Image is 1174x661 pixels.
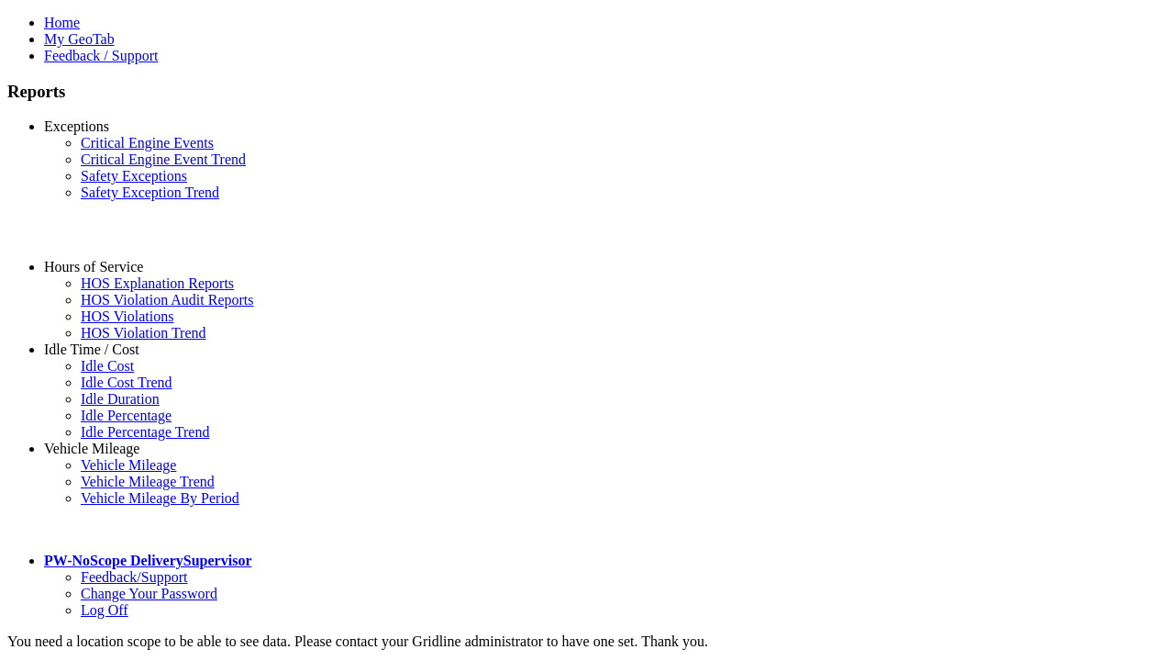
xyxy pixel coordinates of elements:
[81,168,187,184] a: Safety Exceptions
[81,569,187,585] a: Feedback/Support
[81,586,217,601] a: Change Your Password
[81,602,128,618] a: Log Off
[81,375,172,390] a: Idle Cost Trend
[44,48,158,63] a: Feedback / Support
[44,15,80,30] a: Home
[81,185,219,200] a: Safety Exception Trend
[81,474,215,489] a: Vehicle Mileage Trend
[81,325,206,341] a: HOS Violation Trend
[44,31,115,47] a: My GeoTab
[44,259,143,274] a: Hours of Service
[81,308,173,324] a: HOS Violations
[7,82,1167,102] h3: Reports
[81,424,209,440] a: Idle Percentage Trend
[81,391,160,407] a: Idle Duration
[44,342,139,357] a: Idle Time / Cost
[44,441,139,456] a: Vehicle Mileage
[81,457,176,473] a: Vehicle Mileage
[81,275,234,291] a: HOS Explanation Reports
[81,292,254,308] a: HOS Violation Audit Reports
[81,358,134,374] a: Idle Cost
[7,633,1167,650] div: You need a location scope to be able to see data. Please contact your Gridline administrator to h...
[44,118,109,134] a: Exceptions
[44,553,251,568] a: PW-NoScope DeliverySupervisor
[81,135,214,151] a: Critical Engine Events
[81,490,239,506] a: Vehicle Mileage By Period
[81,151,246,167] a: Critical Engine Event Trend
[81,408,172,423] a: Idle Percentage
